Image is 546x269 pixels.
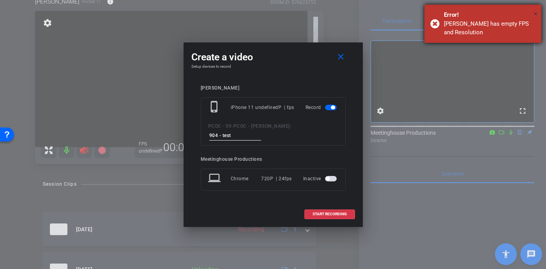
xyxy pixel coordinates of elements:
[261,172,292,186] div: 720P | 24fps
[336,52,346,62] mat-icon: close
[444,19,535,37] div: susan slaughter has empty FPS and Resolution
[534,8,538,20] button: Close
[231,172,262,186] div: Chrome
[306,100,338,114] div: Record
[290,123,292,129] span: -
[208,172,222,186] mat-icon: laptop
[208,100,222,114] mat-icon: phone_iphone
[191,50,355,64] div: Create a video
[444,11,535,19] div: Error!
[231,100,256,114] div: iPhone 11
[313,212,347,216] span: START RECORDING
[209,131,262,141] input: ENTER HERE
[233,123,290,129] span: PCOC - [PERSON_NAME]
[191,64,355,69] h4: Setup devices to record
[303,172,338,186] div: Inactive
[534,9,538,19] span: ×
[201,85,346,91] div: [PERSON_NAME]
[255,100,294,114] div: undefinedP | fps
[304,209,355,219] button: START RECORDING
[201,156,346,162] div: Meetinghouse Productions
[208,123,232,129] span: PCOC - S9
[231,123,233,129] span: -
